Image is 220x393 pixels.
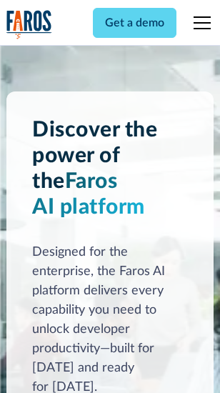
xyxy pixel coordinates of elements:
h1: Discover the power of the [32,117,188,220]
span: Faros AI platform [32,171,145,218]
a: home [6,10,52,39]
a: Get a demo [93,8,176,38]
img: Logo of the analytics and reporting company Faros. [6,10,52,39]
